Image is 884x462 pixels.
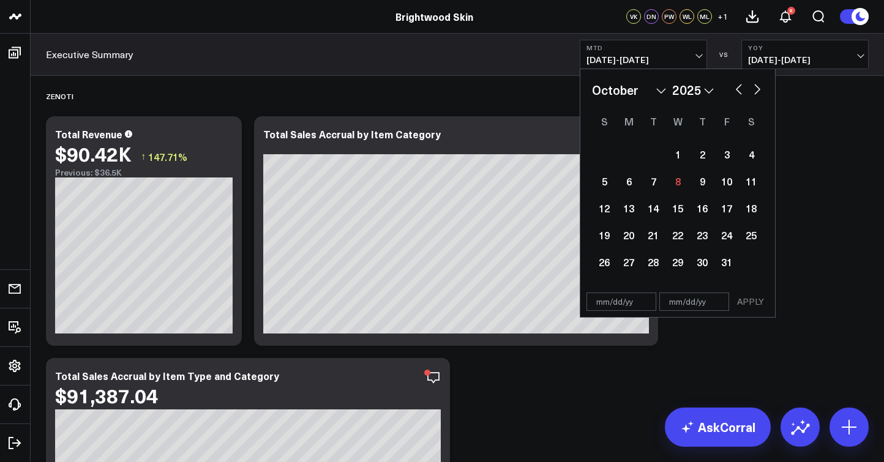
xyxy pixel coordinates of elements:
[662,9,676,24] div: PW
[697,9,712,24] div: ML
[55,369,279,382] div: Total Sales Accrual by Item Type and Category
[46,82,73,110] div: Zenoti
[787,7,795,15] div: 8
[46,48,133,61] a: Executive Summary
[741,40,869,69] button: YoY[DATE]-[DATE]
[55,127,122,141] div: Total Revenue
[659,292,729,311] input: mm/dd/yy
[580,40,707,69] button: MTD[DATE]-[DATE]
[690,111,714,131] div: Thursday
[592,111,616,131] div: Sunday
[713,51,735,58] div: VS
[748,55,862,65] span: [DATE] - [DATE]
[732,292,769,311] button: APPLY
[55,384,158,406] div: $91,387.04
[739,111,763,131] div: Saturday
[717,12,728,21] span: + 1
[714,111,739,131] div: Friday
[55,168,233,177] div: Previous: $36.5K
[665,408,771,447] a: AskCorral
[641,111,665,131] div: Tuesday
[626,9,641,24] div: VK
[680,9,694,24] div: WL
[148,150,187,163] span: 147.71%
[55,143,132,165] div: $90.42K
[586,292,656,311] input: mm/dd/yy
[395,10,473,23] a: Brightwood Skin
[141,149,146,165] span: ↑
[263,127,441,141] div: Total Sales Accrual by Item Category
[665,111,690,131] div: Wednesday
[586,55,700,65] span: [DATE] - [DATE]
[644,9,659,24] div: DN
[715,9,730,24] button: +1
[616,111,641,131] div: Monday
[748,44,862,51] b: YoY
[586,44,700,51] b: MTD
